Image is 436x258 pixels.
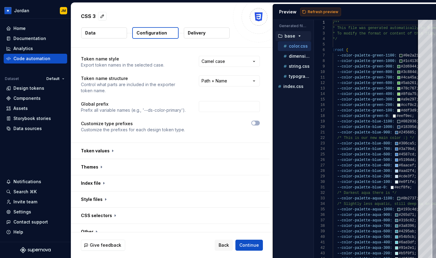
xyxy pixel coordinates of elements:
span: --color-palette-blue-900: [337,130,392,135]
span: #245685 [399,130,414,135]
span: --color-palette-blue-700: [337,147,392,151]
div: 8 [314,58,325,64]
div: JM [61,8,66,13]
div: 6 [314,47,325,53]
div: 43 [314,251,325,256]
p: Customize the prefixes for each design token type. [81,127,185,133]
svg: Supernova Logo [20,247,51,253]
div: 5 [314,42,325,47]
span: --color-palette-green-500: [337,86,394,91]
button: color.css [278,43,311,49]
span: ; [414,218,416,223]
span: --color-palette-blue-300: [337,169,392,173]
span: --color-palette-aqua-1100: [337,196,394,201]
span: #a9e297 [401,97,416,102]
span: --color-palette-green-100: [337,108,394,113]
p: Prefix all variable names (e.g., '--ds-color-primary'). [81,107,186,113]
span: #2d6944 [401,64,416,69]
span: #78c767 [401,86,416,91]
span: ; [414,251,416,256]
div: 23 [314,141,325,146]
div: 36 [314,212,325,218]
button: Refresh preview [300,8,341,16]
span: --color-palette-green-1100: [337,53,396,58]
div: 16 [314,102,325,108]
span: ; [414,163,416,168]
span: #4295ab [399,229,414,234]
a: Storybook stories [4,114,67,123]
span: ; [414,213,416,217]
a: Analytics [4,44,67,53]
div: 32 [314,190,325,196]
p: CSS 3 [81,13,96,20]
span: --color-palette-aqua-300: [337,246,392,250]
div: Home [13,25,26,31]
span: #3c884d [401,70,416,74]
p: color.css [289,44,308,49]
a: Code automation [4,54,67,64]
div: Storybook stories [13,115,51,122]
div: Preview [279,9,296,15]
div: 42 [314,245,325,251]
span: --color-palette-green-0: [337,114,390,118]
span: --color-palette-blue-600: [337,152,392,157]
span: --color-palette-aqua-700: [337,224,392,228]
span: --color-palette-blue-1000: [337,125,394,129]
div: 31 [314,185,325,190]
button: typography.css [278,73,311,80]
span: ; [414,174,416,179]
span: --color-palette-green-400: [337,92,394,96]
span: ; [414,152,416,157]
button: Configuration [132,27,179,39]
span: #4ca45a [401,75,416,80]
span: Give feedback [90,242,121,248]
p: Data [85,30,96,36]
p: Export token names in the selected case. [81,62,164,68]
span: ; [414,130,416,135]
span: #cde3f7 [399,174,414,179]
div: 33 [314,196,325,201]
a: Invite team [4,197,67,207]
div: 20 [314,124,325,130]
button: Default [44,74,67,83]
div: 10 [314,69,325,75]
span: --color-palette-blue-200: [337,174,392,179]
div: 22 [314,135,325,141]
div: Documentation [13,35,46,42]
p: dimension.css [289,54,311,59]
span: Continue [239,242,259,248]
span: #1c4130 [403,59,418,63]
div: 26 [314,157,325,163]
span: #54b5cb [399,235,414,239]
span: #5196dd [399,158,414,162]
div: Search ⌘K [13,189,37,195]
button: Give feedback [81,240,125,251]
p: Control what parts are included in the exporter token name. [81,82,188,94]
p: Delivery [188,30,205,36]
span: #ccf0c2 [401,103,416,107]
span: #082036 [401,119,416,124]
div: 3 [314,31,325,36]
span: ; [410,185,412,190]
span: /* Darkest aqua there is */ [337,191,396,195]
div: Help [13,229,23,235]
span: ; [414,240,416,245]
img: 049812b6-2877-400d-9dc9-987621144c16.png [4,7,12,14]
div: Assets [13,105,28,111]
span: Refresh preview [308,9,338,14]
div: 4 [314,36,325,42]
div: Notifications [13,179,41,185]
button: Help [4,227,67,237]
div: 35 [314,207,325,212]
div: 17 [314,108,325,113]
div: 29 [314,174,325,179]
span: --color-palette-aqua-500: [337,235,392,239]
span: #eef9ec [396,114,412,118]
div: 38 [314,223,325,229]
button: Search ⌘K [4,187,67,197]
button: base [275,33,311,39]
span: --color-palette-blue-1100: [337,119,394,124]
div: 27 [314,163,325,168]
a: Documentation [4,34,67,43]
p: Configuration [136,30,167,36]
